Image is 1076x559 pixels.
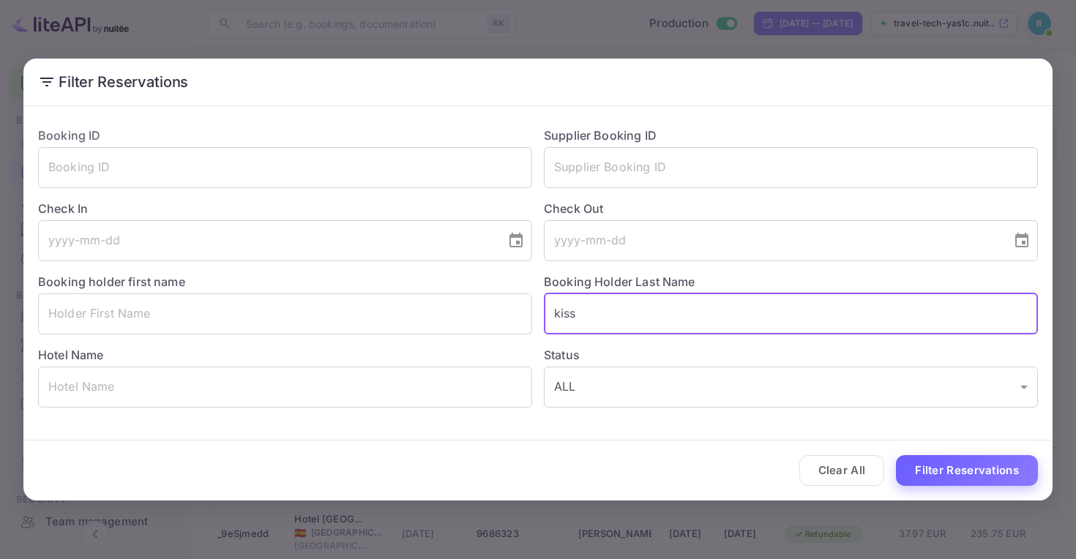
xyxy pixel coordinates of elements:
[544,147,1038,188] input: Supplier Booking ID
[501,226,531,255] button: Choose date
[1007,226,1036,255] button: Choose date
[544,274,695,289] label: Booking Holder Last Name
[544,128,657,143] label: Supplier Booking ID
[544,346,1038,364] label: Status
[544,367,1038,408] div: ALL
[23,59,1053,105] h2: Filter Reservations
[38,147,532,188] input: Booking ID
[38,200,532,217] label: Check In
[896,455,1038,487] button: Filter Reservations
[38,128,101,143] label: Booking ID
[799,455,885,487] button: Clear All
[544,200,1038,217] label: Check Out
[38,367,532,408] input: Hotel Name
[38,348,104,362] label: Hotel Name
[38,293,532,334] input: Holder First Name
[38,220,496,261] input: yyyy-mm-dd
[544,220,1001,261] input: yyyy-mm-dd
[544,293,1038,334] input: Holder Last Name
[38,274,185,289] label: Booking holder first name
